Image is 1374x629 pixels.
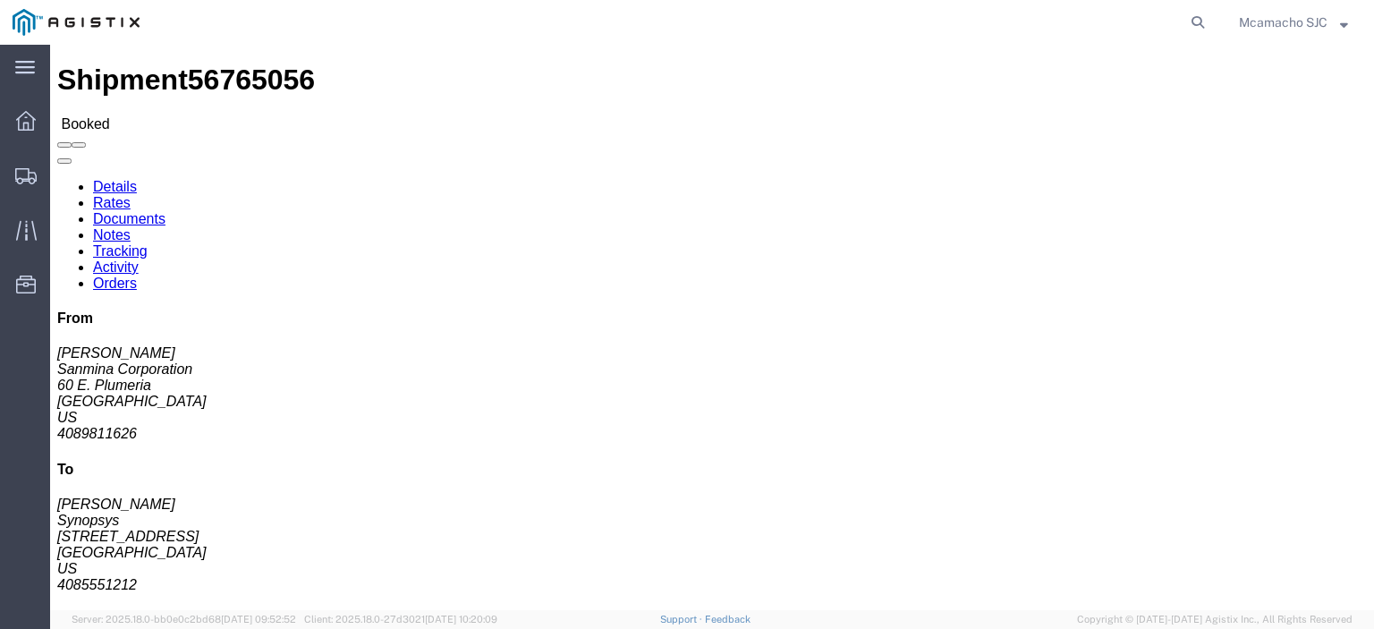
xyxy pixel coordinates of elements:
span: [DATE] 09:52:52 [221,614,296,625]
span: Client: 2025.18.0-27d3021 [304,614,497,625]
button: Mcamacho SJC [1238,12,1349,33]
iframe: FS Legacy Container [50,45,1374,610]
span: Server: 2025.18.0-bb0e0c2bd68 [72,614,296,625]
a: Feedback [705,614,751,625]
img: logo [13,9,140,36]
span: [DATE] 10:20:09 [425,614,497,625]
span: Mcamacho SJC [1239,13,1327,32]
span: Copyright © [DATE]-[DATE] Agistix Inc., All Rights Reserved [1077,612,1353,627]
a: Support [660,614,705,625]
